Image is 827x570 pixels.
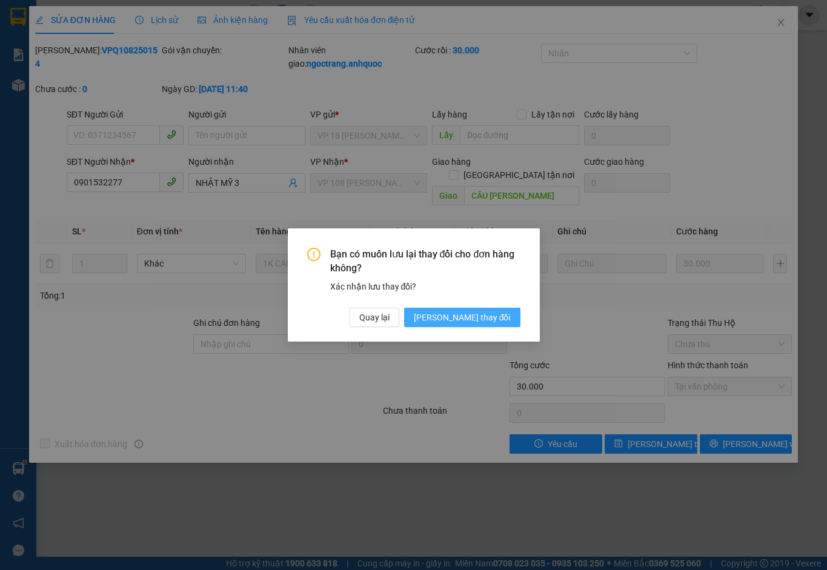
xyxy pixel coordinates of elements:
span: Quay lại [359,311,390,324]
button: Quay lại [350,308,399,327]
div: Xác nhận lưu thay đổi? [330,280,520,293]
span: exclamation-circle [307,248,321,261]
button: [PERSON_NAME] thay đổi [404,308,520,327]
span: Bạn có muốn lưu lại thay đổi cho đơn hàng không? [330,248,520,275]
span: [PERSON_NAME] thay đổi [414,311,511,324]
